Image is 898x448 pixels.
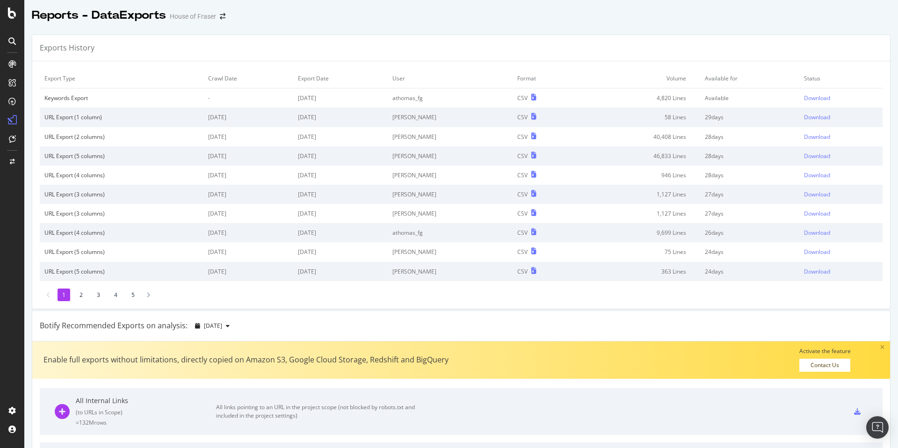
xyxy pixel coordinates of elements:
div: CSV [517,171,528,179]
td: 27 days [700,204,799,223]
td: 1,127 Lines [579,204,700,223]
td: Format [513,69,579,88]
td: 363 Lines [579,262,700,281]
li: 3 [92,289,105,301]
td: [DATE] [203,166,293,185]
a: Contact Us [799,358,851,372]
td: [PERSON_NAME] [388,185,513,204]
td: [DATE] [293,204,388,223]
td: [PERSON_NAME] [388,242,513,261]
td: athomas_fg [388,223,513,242]
div: URL Export (3 columns) [44,190,199,198]
td: [DATE] [203,127,293,146]
div: URL Export (5 columns) [44,267,199,275]
li: 2 [75,289,87,301]
div: CSV [517,190,528,198]
div: CSV [517,229,528,237]
td: athomas_fg [388,88,513,108]
a: Download [804,171,878,179]
td: [DATE] [293,127,388,146]
div: CSV [517,210,528,217]
td: 946 Lines [579,166,700,185]
div: CSV [517,248,528,256]
td: 1,127 Lines [579,185,700,204]
td: [PERSON_NAME] [388,108,513,127]
td: 40,408 Lines [579,127,700,146]
div: URL Export (2 columns) [44,133,199,141]
td: [DATE] [293,166,388,185]
div: Download [804,94,830,102]
div: URL Export (1 column) [44,113,199,121]
td: 9,699 Lines [579,223,700,242]
div: URL Export (3 columns) [44,210,199,217]
td: [DATE] [203,185,293,204]
div: Download [804,267,830,275]
td: 27 days [700,185,799,204]
a: Download [804,267,878,275]
td: 28 days [700,146,799,166]
td: Volume [579,69,700,88]
a: Download [804,229,878,237]
div: arrow-right-arrow-left [220,13,225,20]
li: 5 [127,289,139,301]
div: Download [804,113,830,121]
div: Download [804,171,830,179]
div: CSV [517,133,528,141]
li: 1 [58,289,70,301]
td: 24 days [700,242,799,261]
div: Reports - DataExports [32,7,166,23]
td: 24 days [700,262,799,281]
li: 4 [109,289,122,301]
div: Download [804,248,830,256]
div: URL Export (4 columns) [44,229,199,237]
div: CSV [517,94,528,102]
td: [DATE] [293,262,388,281]
td: [PERSON_NAME] [388,127,513,146]
td: [PERSON_NAME] [388,166,513,185]
td: [DATE] [203,204,293,223]
div: Download [804,190,830,198]
td: 28 days [700,166,799,185]
td: [DATE] [293,223,388,242]
td: Crawl Date [203,69,293,88]
a: Download [804,248,878,256]
div: Open Intercom Messenger [866,416,889,439]
div: Available [705,94,794,102]
a: Download [804,94,878,102]
td: 29 days [700,108,799,127]
button: [DATE] [191,318,233,333]
div: URL Export (4 columns) [44,171,199,179]
td: Available for [700,69,799,88]
span: 2025 Oct. 5th [204,322,222,330]
div: All links pointing to an URL in the project scope (not blocked by robots.txt and included in the ... [216,403,427,420]
div: Download [804,152,830,160]
td: [PERSON_NAME] [388,262,513,281]
td: Export Date [293,69,388,88]
div: House of Fraser [170,12,216,21]
td: User [388,69,513,88]
a: Download [804,133,878,141]
td: 58 Lines [579,108,700,127]
td: [PERSON_NAME] [388,146,513,166]
td: [DATE] [293,88,388,108]
td: Export Type [40,69,203,88]
td: [DATE] [293,146,388,166]
div: Download [804,210,830,217]
a: Download [804,113,878,121]
div: Activate the feature [799,348,851,354]
td: 4,820 Lines [579,88,700,108]
div: CSV [517,152,528,160]
div: Keywords Export [44,94,199,102]
td: [DATE] [293,108,388,127]
div: All Internal Links [76,396,216,405]
td: [DATE] [293,242,388,261]
div: ( to URLs in Scope ) [76,408,216,416]
div: csv-export [854,408,861,415]
td: - [203,88,293,108]
div: Botify Recommended Exports on analysis: [40,320,188,331]
a: Download [804,190,878,198]
div: Download [804,229,830,237]
td: [DATE] [293,185,388,204]
td: [DATE] [203,108,293,127]
td: 75 Lines [579,242,700,261]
